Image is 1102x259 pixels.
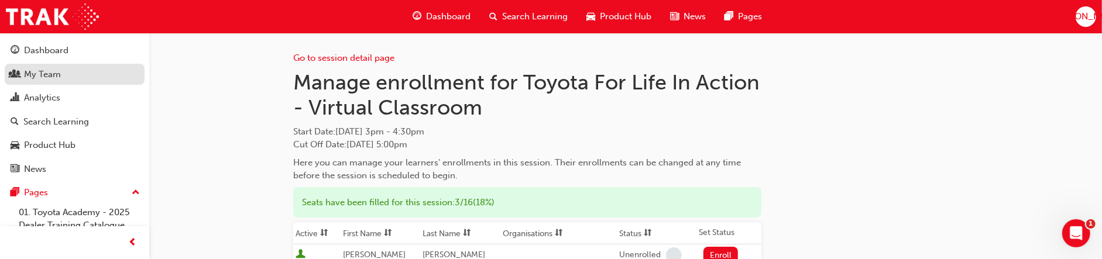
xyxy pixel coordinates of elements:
a: news-iconNews [661,5,715,29]
a: Product Hub [5,134,145,156]
div: My Team [24,68,61,81]
div: Search Learning [23,115,89,129]
div: Pages [24,186,48,199]
span: sorting-icon [463,229,471,239]
a: Analytics [5,87,145,109]
span: Dashboard [426,10,471,23]
a: Search Learning [5,111,145,133]
div: Analytics [24,91,60,105]
button: DashboardMy TeamAnalyticsSearch LearningProduct HubNews [5,37,145,182]
a: car-iconProduct Hub [577,5,661,29]
span: sorting-icon [384,229,392,239]
span: sorting-icon [644,229,653,239]
th: Toggle SortBy [617,222,696,244]
a: My Team [5,64,145,85]
span: search-icon [489,9,497,24]
a: search-iconSearch Learning [480,5,577,29]
div: Seats have been filled for this session : 3 / 16 ( 18% ) [293,187,761,218]
a: 01. Toyota Academy - 2025 Dealer Training Catalogue [14,203,145,234]
button: Pages [5,182,145,203]
span: news-icon [670,9,679,24]
th: Toggle SortBy [341,222,420,244]
th: Toggle SortBy [500,222,617,244]
span: pages-icon [725,9,733,24]
span: guage-icon [11,46,19,56]
span: Search Learning [502,10,568,23]
a: guage-iconDashboard [403,5,480,29]
span: Pages [738,10,762,23]
span: News [684,10,706,23]
button: [PERSON_NAME] [1076,6,1096,27]
span: Cut Off Date : [DATE] 5:00pm [293,139,407,150]
div: Here you can manage your learners' enrollments in this session. Their enrollments can be changed ... [293,156,761,182]
div: News [24,163,46,176]
span: Product Hub [600,10,651,23]
th: Set Status [696,222,761,244]
th: Toggle SortBy [293,222,341,244]
span: sorting-icon [320,229,328,239]
iframe: Intercom live chat [1062,219,1090,247]
span: people-icon [11,70,19,80]
img: Trak [6,4,99,30]
span: guage-icon [413,9,421,24]
div: Dashboard [24,44,68,57]
span: chart-icon [11,93,19,103]
span: up-icon [132,185,140,201]
a: Dashboard [5,40,145,61]
a: Go to session detail page [293,53,394,63]
a: pages-iconPages [715,5,771,29]
span: [DATE] 3pm - 4:30pm [335,126,424,137]
th: Toggle SortBy [420,222,500,244]
span: Start Date : [293,125,761,139]
span: news-icon [11,164,19,175]
h1: Manage enrollment for Toyota For Life In Action - Virtual Classroom [293,70,761,120]
span: 1 [1086,219,1096,229]
span: car-icon [11,140,19,151]
div: Product Hub [24,139,75,152]
span: search-icon [11,117,19,127]
a: News [5,158,145,180]
span: pages-icon [11,188,19,198]
span: car-icon [586,9,595,24]
span: prev-icon [129,236,138,250]
span: sorting-icon [555,229,563,239]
